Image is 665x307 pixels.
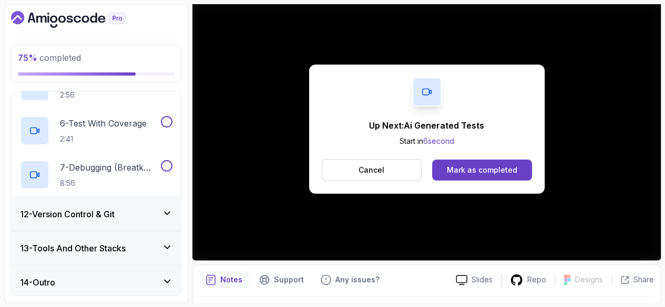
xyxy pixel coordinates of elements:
a: Slides [447,274,501,285]
p: Support [274,274,304,285]
p: Designs [575,274,603,285]
h3: 12 - Version Control & Git [20,208,115,220]
button: Share [611,274,654,285]
p: 8:56 [60,178,159,188]
p: Repo [527,274,546,285]
button: Feedback button [314,271,386,288]
button: Mark as completed [432,160,531,181]
h3: 14 - Outro [20,276,55,289]
button: Cancel [322,159,422,181]
span: 6 second [423,136,454,145]
p: Notes [220,274,242,285]
p: 2:56 [60,90,144,100]
p: Slides [472,274,493,285]
span: completed [18,52,81,63]
h3: 13 - Tools And Other Stacks [20,242,126,255]
button: notes button [199,271,249,288]
button: 13-Tools And Other Stacks [12,231,181,265]
p: Up Next: Ai Generated Tests [369,119,484,132]
p: Any issues? [335,274,380,285]
button: Support button [253,271,310,288]
p: 7 - Debugging (Breatk Points, Step Into Etc) [60,161,159,174]
button: 7-Debugging (Breatk Points, Step Into Etc)8:56 [20,160,172,189]
p: Cancel [359,165,384,175]
a: Repo [502,273,555,287]
p: 2:41 [60,134,147,144]
button: 14-Outro [12,266,181,299]
p: Start in [369,136,484,146]
p: Share [633,274,654,285]
a: Dashboard [11,11,150,28]
button: 12-Version Control & Git [12,197,181,231]
span: 75 % [18,52,37,63]
div: Mark as completed [447,165,517,175]
p: 6 - Test With Coverage [60,117,147,130]
button: 6-Test With Coverage2:41 [20,116,172,145]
